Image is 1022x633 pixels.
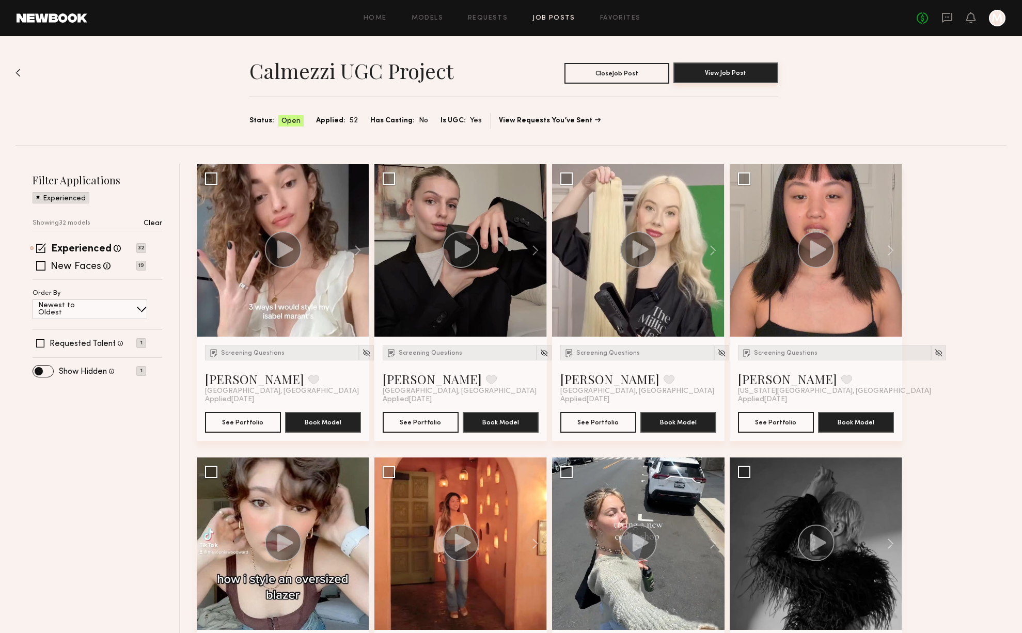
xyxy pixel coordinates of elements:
span: [GEOGRAPHIC_DATA], [GEOGRAPHIC_DATA] [560,387,714,395]
button: CloseJob Post [564,63,669,84]
span: [GEOGRAPHIC_DATA], [GEOGRAPHIC_DATA] [205,387,359,395]
span: Yes [470,115,482,126]
h2: Filter Applications [33,173,162,187]
button: Book Model [640,412,716,433]
div: Applied [DATE] [560,395,716,404]
label: Requested Talent [50,340,116,348]
img: Submission Icon [386,347,397,358]
span: No [419,115,428,126]
img: Submission Icon [564,347,574,358]
a: [PERSON_NAME] [383,371,482,387]
span: [GEOGRAPHIC_DATA], [GEOGRAPHIC_DATA] [383,387,537,395]
a: View Job Post [673,63,778,84]
a: Models [412,15,443,22]
a: Book Model [818,417,894,426]
p: Newest to Oldest [38,302,100,316]
div: Applied [DATE] [738,395,894,404]
button: View Job Post [673,62,778,83]
p: Clear [144,220,162,227]
a: [PERSON_NAME] [560,371,659,387]
a: [PERSON_NAME] [205,371,304,387]
span: [US_STATE][GEOGRAPHIC_DATA], [GEOGRAPHIC_DATA] [738,387,931,395]
a: Home [364,15,387,22]
button: See Portfolio [205,412,281,433]
p: 1 [136,366,146,376]
p: Order By [33,290,61,297]
img: Unhide Model [717,349,726,357]
a: Book Model [285,417,361,426]
span: Has Casting: [370,115,415,126]
span: Screening Questions [754,350,817,356]
span: Is UGC: [441,115,466,126]
span: Applied: [316,115,345,126]
p: 19 [136,261,146,271]
label: Experienced [51,244,112,255]
div: Applied [DATE] [383,395,539,404]
span: Open [281,116,301,126]
a: View Requests You’ve Sent [499,117,601,124]
img: Submission Icon [209,347,219,358]
button: Book Model [285,412,361,433]
a: [PERSON_NAME] [738,371,837,387]
span: Screening Questions [221,350,285,356]
p: Experienced [43,195,86,202]
a: Favorites [600,15,641,22]
label: Show Hidden [59,368,107,376]
h1: Calmezzi UGC Project [249,58,453,84]
span: 52 [350,115,358,126]
a: Book Model [463,417,539,426]
img: Unhide Model [934,349,943,357]
span: Screening Questions [399,350,462,356]
button: Book Model [463,412,539,433]
p: 1 [136,338,146,348]
a: Book Model [640,417,716,426]
span: Screening Questions [576,350,640,356]
p: Showing 32 models [33,220,90,227]
button: See Portfolio [560,412,636,433]
span: Status: [249,115,274,126]
button: See Portfolio [383,412,459,433]
div: Applied [DATE] [205,395,361,404]
a: Requests [468,15,508,22]
img: Unhide Model [540,349,548,357]
p: 32 [136,243,146,253]
button: Book Model [818,412,894,433]
button: See Portfolio [738,412,814,433]
a: Job Posts [532,15,575,22]
img: Submission Icon [742,347,752,358]
img: Back to previous page [15,69,21,77]
img: Unhide Model [362,349,371,357]
a: M [989,10,1005,26]
label: New Faces [51,262,101,272]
